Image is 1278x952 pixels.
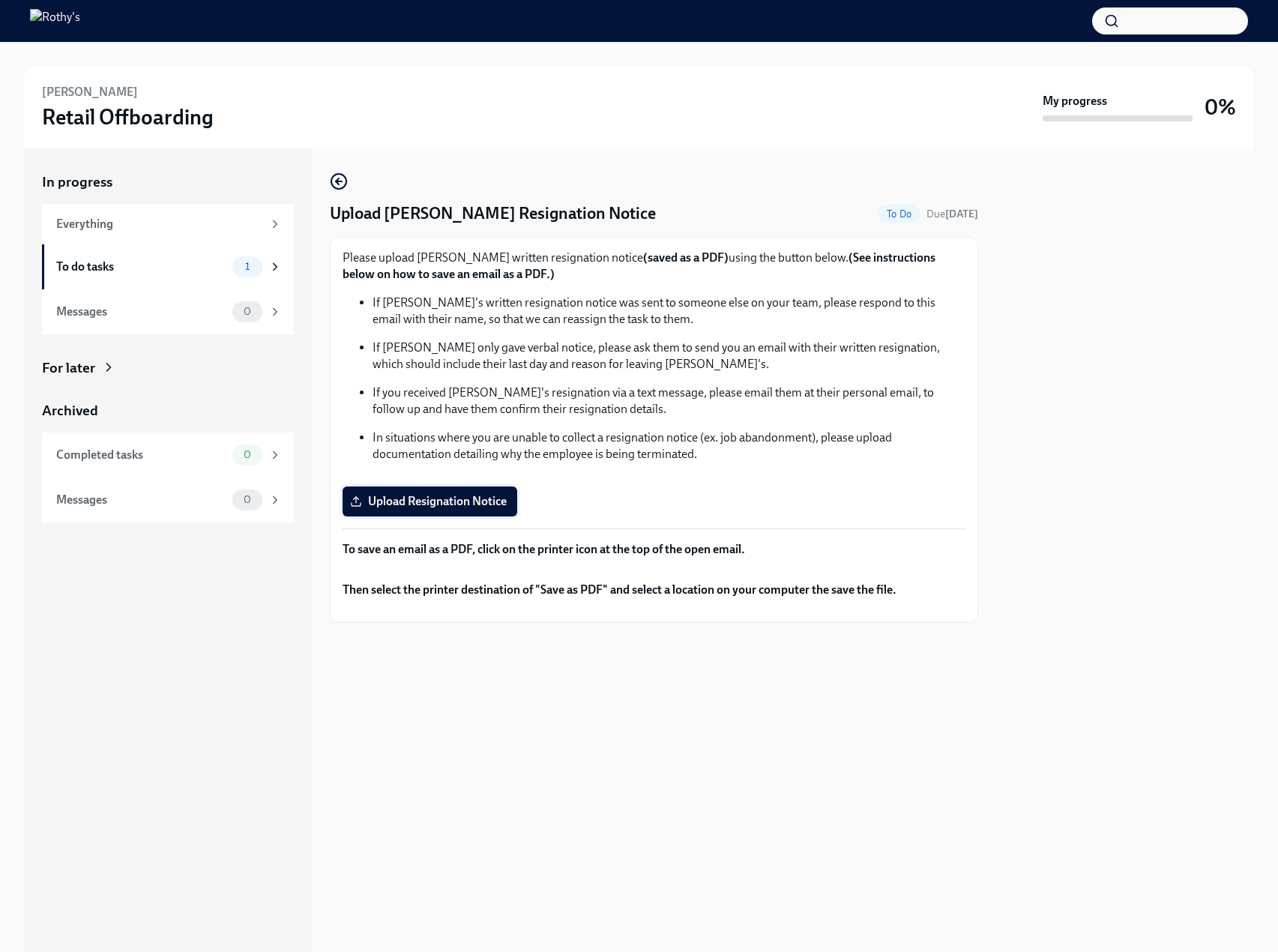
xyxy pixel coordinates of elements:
h6: [PERSON_NAME] [42,84,138,100]
span: August 31st, 2025 09:00 [926,207,978,221]
div: For later [42,358,95,378]
strong: (saved as a PDF) [643,250,729,265]
a: Messages0 [42,477,294,522]
span: 1 [236,261,259,272]
a: Messages0 [42,289,294,334]
a: Archived [42,401,294,421]
span: To Do [878,208,920,220]
h4: Upload [PERSON_NAME] Resignation Notice [330,202,656,225]
a: Completed tasks0 [42,433,294,477]
div: Completed tasks [56,447,226,463]
span: 0 [235,494,260,505]
strong: [DATE] [945,208,978,220]
span: 0 [235,306,260,317]
a: To do tasks1 [42,244,294,289]
p: If you received [PERSON_NAME]'s resignation via a text message, please email them at their person... [373,385,965,418]
div: To do tasks [56,259,226,275]
label: Upload Resignation Notice [343,486,517,516]
p: Please upload [PERSON_NAME] written resignation notice using the button below. [343,250,965,283]
span: Upload Resignation Notice [353,494,507,509]
p: In situations where you are unable to collect a resignation notice (ex. job abandonment), please ... [373,430,965,463]
span: Due [926,208,978,220]
img: Rothy's [30,9,80,33]
a: For later [42,358,294,378]
a: In progress [42,172,294,192]
span: 0 [235,449,260,460]
strong: Then select the printer destination of "Save as PDF" and select a location on your computer the s... [343,582,896,597]
a: Everything [42,204,294,244]
strong: To save an email as a PDF, click on the printer icon at the top of the open email. [343,542,745,556]
div: Messages [56,492,226,508]
p: If [PERSON_NAME]'s written resignation notice was sent to someone else on your team, please respo... [373,295,965,328]
div: Everything [56,216,262,232]
h3: 0% [1205,94,1236,121]
p: If [PERSON_NAME] only gave verbal notice, please ask them to send you an email with their written... [373,340,965,373]
div: Messages [56,304,226,320]
h3: Retail Offboarding [42,103,214,130]
strong: My progress [1043,93,1107,109]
